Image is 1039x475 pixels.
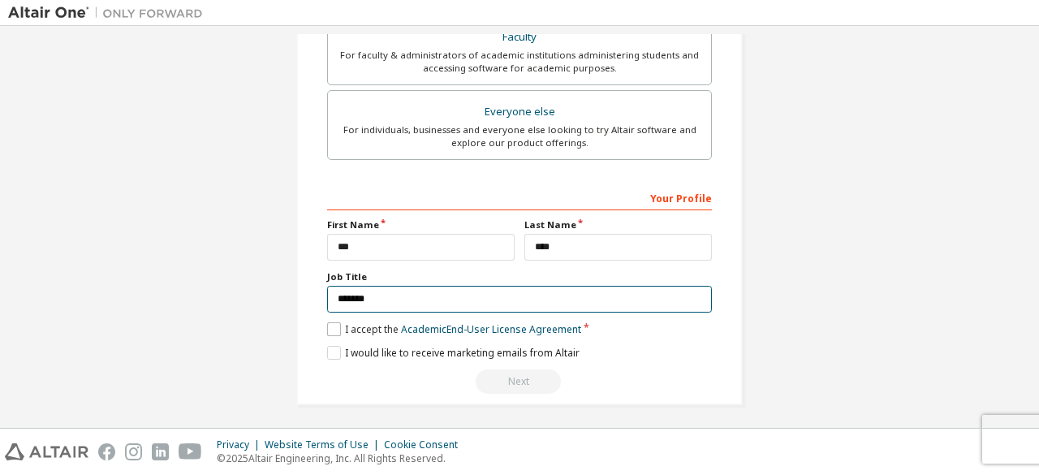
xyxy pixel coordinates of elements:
label: I would like to receive marketing emails from Altair [327,346,580,360]
div: Website Terms of Use [265,438,384,451]
img: altair_logo.svg [5,443,88,460]
div: Everyone else [338,101,701,123]
div: Cookie Consent [384,438,468,451]
p: © 2025 Altair Engineering, Inc. All Rights Reserved. [217,451,468,465]
label: Last Name [524,218,712,231]
div: For individuals, businesses and everyone else looking to try Altair software and explore our prod... [338,123,701,149]
div: Your Profile [327,184,712,210]
label: Job Title [327,270,712,283]
div: For faculty & administrators of academic institutions administering students and accessing softwa... [338,49,701,75]
label: First Name [327,218,515,231]
div: Privacy [217,438,265,451]
img: instagram.svg [125,443,142,460]
img: facebook.svg [98,443,115,460]
img: Altair One [8,5,211,21]
label: I accept the [327,322,581,336]
div: Faculty [338,26,701,49]
img: youtube.svg [179,443,202,460]
a: Academic End-User License Agreement [401,322,581,336]
img: linkedin.svg [152,443,169,460]
div: Read and acccept EULA to continue [327,369,712,394]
